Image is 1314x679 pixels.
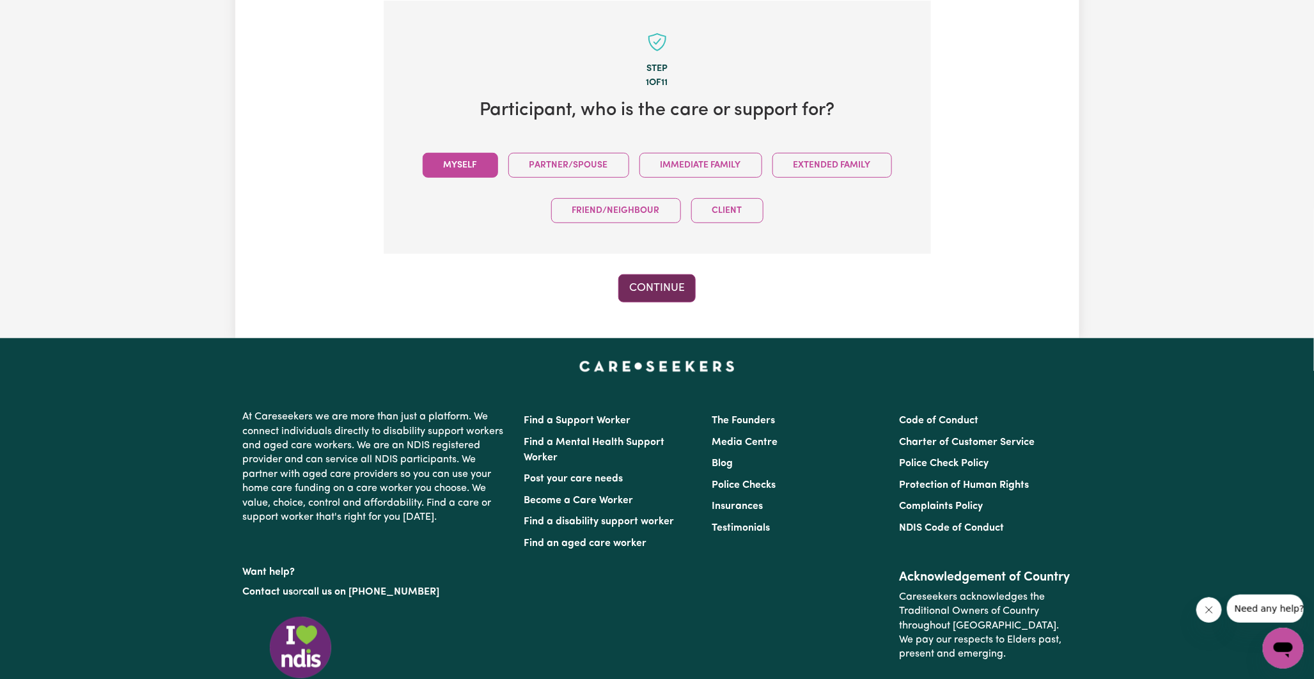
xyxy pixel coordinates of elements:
a: Protection of Human Rights [899,480,1029,490]
button: Friend/Neighbour [551,198,681,223]
iframe: Close message [1196,597,1222,623]
a: Charter of Customer Service [899,437,1035,448]
button: Client [691,198,763,223]
iframe: Button to launch messaging window [1263,628,1304,669]
button: Immediate Family [639,153,762,178]
a: Blog [712,458,733,469]
a: Media Centre [712,437,778,448]
h2: Participant , who is the care or support for? [404,100,911,122]
a: Code of Conduct [899,416,978,426]
a: Find an aged care worker [524,538,647,549]
a: Contact us [243,587,293,597]
a: Police Check Policy [899,458,989,469]
a: Become a Care Worker [524,496,634,506]
a: Testimonials [712,523,770,533]
button: Myself [423,153,498,178]
button: Partner/Spouse [508,153,629,178]
a: The Founders [712,416,775,426]
a: NDIS Code of Conduct [899,523,1004,533]
a: Find a Support Worker [524,416,631,426]
button: Extended Family [772,153,892,178]
a: Post your care needs [524,474,623,484]
div: 1 of 11 [404,76,911,90]
span: Need any help? [8,9,77,19]
iframe: Message from company [1227,595,1304,623]
p: At Careseekers we are more than just a platform. We connect individuals directly to disability su... [243,405,509,529]
p: Want help? [243,560,509,579]
a: Careseekers home page [579,361,735,371]
a: Complaints Policy [899,501,983,511]
div: Step [404,62,911,76]
p: or [243,580,509,604]
a: Find a disability support worker [524,517,675,527]
button: Continue [618,274,696,302]
h2: Acknowledgement of Country [899,570,1071,585]
a: Insurances [712,501,763,511]
a: call us on [PHONE_NUMBER] [303,587,440,597]
a: Find a Mental Health Support Worker [524,437,665,463]
a: Police Checks [712,480,776,490]
p: Careseekers acknowledges the Traditional Owners of Country throughout [GEOGRAPHIC_DATA]. We pay o... [899,585,1071,667]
